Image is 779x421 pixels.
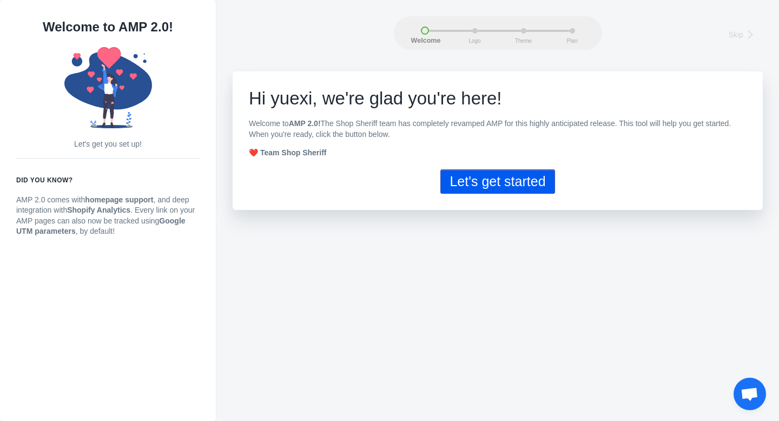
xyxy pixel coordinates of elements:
[734,378,766,410] div: Open chat
[249,88,747,109] h1: e're glad you're here!
[16,16,200,38] h1: Welcome to AMP 2.0!
[289,119,321,128] b: AMP 2.0!
[16,216,186,236] strong: Google UTM parameters
[440,169,554,194] button: Let's get started
[510,38,537,44] span: Theme
[411,37,438,45] span: Welcome
[249,148,327,157] strong: ❤️ Team Shop Sheriff
[249,119,747,140] p: Welcome to The Shop Sheriff team has completely revamped AMP for this highly anticipated release....
[16,139,200,150] p: Let's get you set up!
[559,38,586,44] span: Plan
[16,195,200,237] p: AMP 2.0 comes with , and deep integration with . Every link on your AMP pages can also now be tra...
[729,27,760,41] a: Skip
[16,175,200,186] h6: Did you know?
[729,29,743,40] span: Skip
[67,206,130,214] strong: Shopify Analytics
[249,88,335,108] span: Hi yuexi, w
[85,195,153,204] strong: homepage support
[461,38,488,44] span: Logo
